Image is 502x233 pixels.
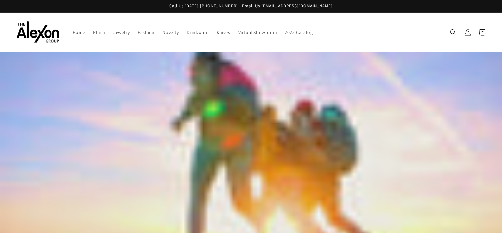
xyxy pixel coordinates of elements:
span: Jewelry [113,29,130,35]
a: Novelty [158,25,183,39]
a: Jewelry [109,25,134,39]
span: Home [73,29,85,35]
a: Fashion [134,25,158,39]
span: Virtual Showroom [238,29,277,35]
span: Knives [217,29,230,35]
a: Virtual Showroom [234,25,281,39]
summary: Search [446,25,460,40]
span: Novelty [162,29,179,35]
a: Plush [89,25,109,39]
a: Knives [213,25,234,39]
img: The Alexon Group [17,21,59,43]
span: 2025 Catalog [285,29,313,35]
a: Home [69,25,89,39]
a: Drinkware [183,25,213,39]
span: Fashion [138,29,154,35]
span: Drinkware [187,29,209,35]
a: 2025 Catalog [281,25,317,39]
span: Plush [93,29,105,35]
